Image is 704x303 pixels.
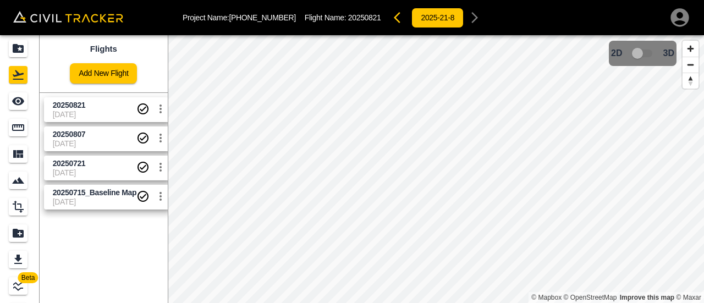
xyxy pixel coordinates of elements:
[663,48,674,58] span: 3D
[683,57,698,73] button: Zoom out
[564,294,617,301] a: OpenStreetMap
[627,43,659,64] span: 3D model not uploaded yet
[683,73,698,89] button: Reset bearing to north
[13,11,123,23] img: Civil Tracker
[676,294,701,301] a: Maxar
[683,41,698,57] button: Zoom in
[611,48,622,58] span: 2D
[183,13,296,22] p: Project Name: [PHONE_NUMBER]
[348,13,381,22] span: 20250821
[620,294,674,301] a: Map feedback
[411,8,464,28] button: 2025-21-8
[305,13,381,22] p: Flight Name:
[168,35,704,303] canvas: Map
[531,294,562,301] a: Mapbox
